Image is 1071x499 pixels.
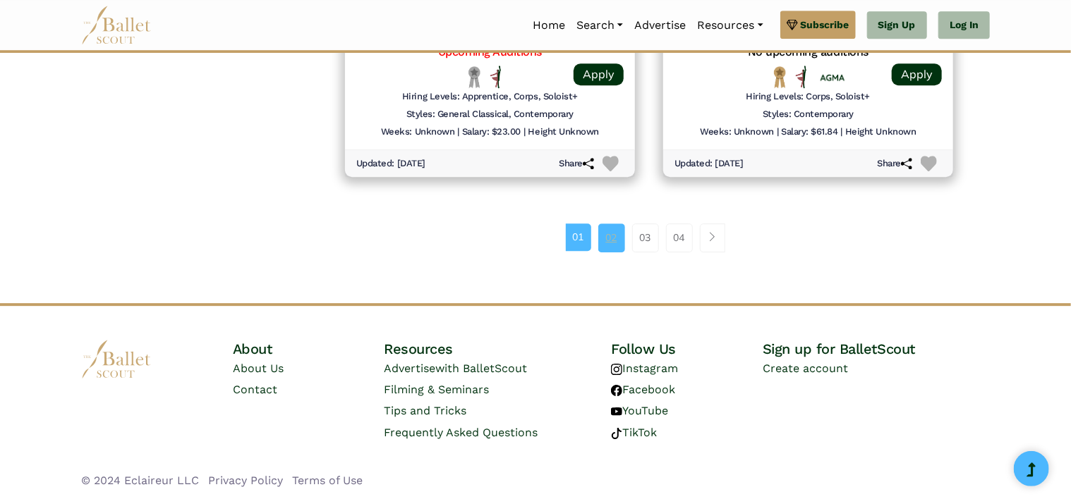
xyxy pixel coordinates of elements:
[796,66,806,88] img: All
[559,158,594,170] h6: Share
[490,66,501,88] img: All
[841,126,843,138] h6: |
[527,11,571,40] a: Home
[574,63,624,85] a: Apply
[771,66,789,87] img: National
[777,126,779,138] h6: |
[611,426,657,439] a: TikTok
[845,126,916,138] h6: Height Unknown
[611,385,622,396] img: facebook logo
[611,404,668,417] a: YouTube
[746,91,871,103] h6: Hiring Levels: Corps, Soloist+
[632,223,659,252] a: 03
[611,428,622,439] img: tiktok logo
[674,158,744,170] h6: Updated: [DATE]
[402,91,578,103] h6: Hiring Levels: Apprentice, Corps, Soloist+
[763,362,848,375] a: Create account
[877,158,912,170] h6: Share
[566,223,733,252] nav: Page navigation example
[571,11,629,40] a: Search
[462,126,521,138] h6: Salary: $23.00
[528,126,599,138] h6: Height Unknown
[892,63,942,85] a: Apply
[821,73,845,82] img: Union
[938,11,990,39] a: Log In
[701,126,774,138] h6: Weeks: Unknown
[233,340,385,358] h4: About
[566,223,591,250] a: 01
[763,109,854,121] h6: Styles: Contemporary
[384,426,538,439] a: Frequently Asked Questions
[867,11,927,39] a: Sign Up
[763,340,990,358] h4: Sign up for BalletScout
[611,383,675,396] a: Facebook
[787,17,798,32] img: gem.svg
[691,11,768,40] a: Resources
[384,362,527,375] a: Advertisewith BalletScout
[466,66,483,87] img: Local
[598,223,625,252] a: 02
[611,406,622,417] img: youtube logo
[457,126,459,138] h6: |
[801,17,849,32] span: Subscribe
[524,126,526,138] h6: |
[292,474,363,487] a: Terms of Use
[356,158,425,170] h6: Updated: [DATE]
[384,404,466,417] a: Tips and Tricks
[435,362,527,375] span: with BalletScout
[406,109,574,121] h6: Styles: General Classical, Contemporary
[781,126,837,138] h6: Salary: $61.84
[666,223,693,252] a: 04
[81,472,199,490] li: © 2024 Eclaireur LLC
[208,474,283,487] a: Privacy Policy
[81,340,152,378] img: logo
[629,11,691,40] a: Advertise
[611,364,622,375] img: instagram logo
[384,340,611,358] h4: Resources
[611,362,678,375] a: Instagram
[233,362,284,375] a: About Us
[921,156,937,172] img: Heart
[381,126,454,138] h6: Weeks: Unknown
[603,156,619,172] img: Heart
[611,340,763,358] h4: Follow Us
[384,383,489,396] a: Filming & Seminars
[233,383,277,396] a: Contact
[780,11,856,39] a: Subscribe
